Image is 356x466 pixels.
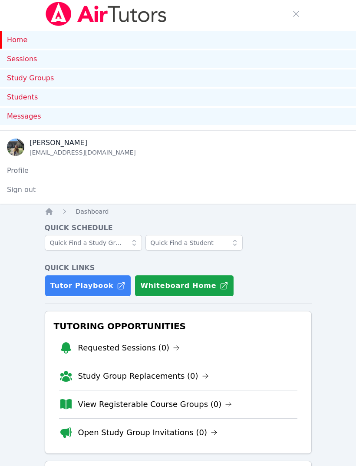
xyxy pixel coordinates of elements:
[45,263,312,273] h4: Quick Links
[78,426,218,439] a: Open Study Group Invitations (0)
[76,208,109,215] span: Dashboard
[78,342,180,354] a: Requested Sessions (0)
[30,138,136,148] div: [PERSON_NAME]
[30,148,136,157] div: [EMAIL_ADDRESS][DOMAIN_NAME]
[45,275,132,297] a: Tutor Playbook
[145,235,243,251] input: Quick Find a Student
[45,235,142,251] input: Quick Find a Study Group
[45,223,312,233] h4: Quick Schedule
[52,318,304,334] h3: Tutoring Opportunities
[45,2,168,26] img: Air Tutors
[78,398,232,410] a: View Registerable Course Groups (0)
[7,111,41,122] span: Messages
[78,370,209,382] a: Study Group Replacements (0)
[76,207,109,216] a: Dashboard
[135,275,234,297] button: Whiteboard Home
[45,207,312,216] nav: Breadcrumb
